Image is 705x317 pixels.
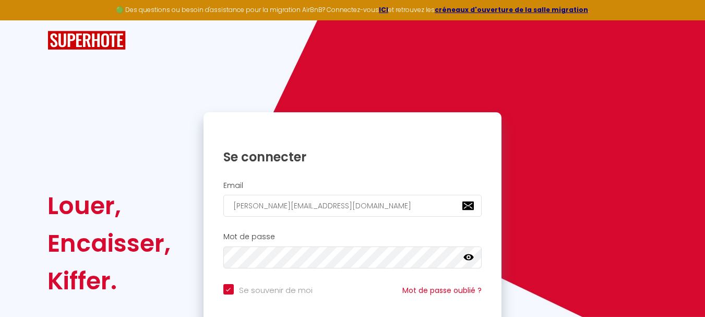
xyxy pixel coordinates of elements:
img: SuperHote logo [47,31,126,50]
a: créneaux d'ouverture de la salle migration [435,5,588,14]
input: Ton Email [223,195,482,217]
a: Mot de passe oublié ? [402,285,482,296]
a: ICI [379,5,388,14]
div: Kiffer. [47,262,171,300]
h1: Se connecter [223,149,482,165]
div: Louer, [47,187,171,225]
div: Encaisser, [47,225,171,262]
h2: Email [223,181,482,190]
h2: Mot de passe [223,232,482,241]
